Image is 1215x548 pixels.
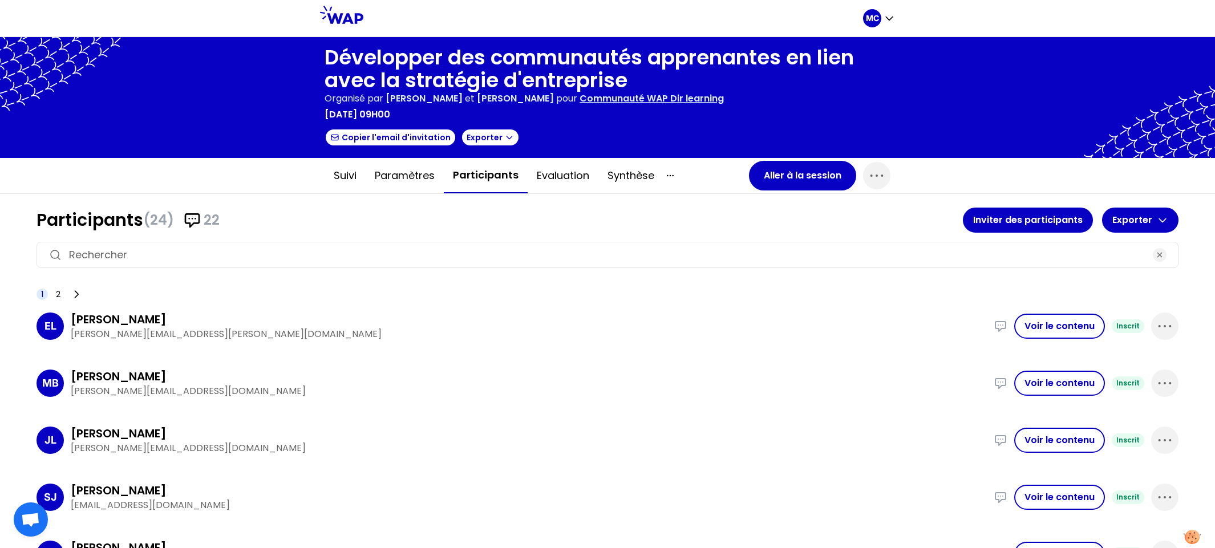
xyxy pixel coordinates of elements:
p: MC [866,13,879,24]
p: MB [42,375,59,391]
button: Voir le contenu [1014,314,1105,339]
button: Copier l'email d'invitation [325,128,456,147]
h3: [PERSON_NAME] [71,482,167,498]
button: Suivi [325,159,366,193]
button: Inviter des participants [963,208,1093,233]
p: SJ [44,489,57,505]
span: 2 [56,289,60,300]
p: [PERSON_NAME][EMAIL_ADDRESS][DOMAIN_NAME] [71,384,987,398]
p: JL [44,432,56,448]
span: [PERSON_NAME] [477,92,554,105]
div: Inscrit [1112,490,1144,504]
p: [EMAIL_ADDRESS][DOMAIN_NAME] [71,498,987,512]
h1: Participants [37,210,963,230]
div: Inscrit [1112,376,1144,390]
button: Exporter [461,128,520,147]
button: Exporter [1102,208,1178,233]
p: [DATE] 09h00 [325,108,390,121]
button: MC [863,9,895,27]
button: Voir le contenu [1014,428,1105,453]
span: 1 [41,289,43,300]
p: [PERSON_NAME][EMAIL_ADDRESS][PERSON_NAME][DOMAIN_NAME] [71,327,987,341]
span: [PERSON_NAME] [386,92,463,105]
span: (24) [143,211,174,229]
p: EL [44,318,56,334]
input: Rechercher [69,247,1146,263]
button: Voir le contenu [1014,371,1105,396]
button: Voir le contenu [1014,485,1105,510]
div: Inscrit [1112,433,1144,447]
button: Paramètres [366,159,444,193]
p: [PERSON_NAME][EMAIL_ADDRESS][DOMAIN_NAME] [71,441,987,455]
p: Communauté WAP Dir learning [580,92,724,105]
button: Participants [444,158,528,193]
h3: [PERSON_NAME] [71,311,167,327]
div: Inscrit [1112,319,1144,333]
p: et [386,92,554,105]
h1: Développer des communautés apprenantes en lien avec la stratégie d'entreprise [325,46,890,92]
p: Organisé par [325,92,383,105]
h3: [PERSON_NAME] [71,368,167,384]
div: Ouvrir le chat [14,502,48,537]
span: 22 [204,211,220,229]
button: Aller à la session [749,161,856,190]
h3: [PERSON_NAME] [71,425,167,441]
button: Evaluation [528,159,598,193]
button: Synthèse [598,159,663,193]
p: pour [556,92,577,105]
